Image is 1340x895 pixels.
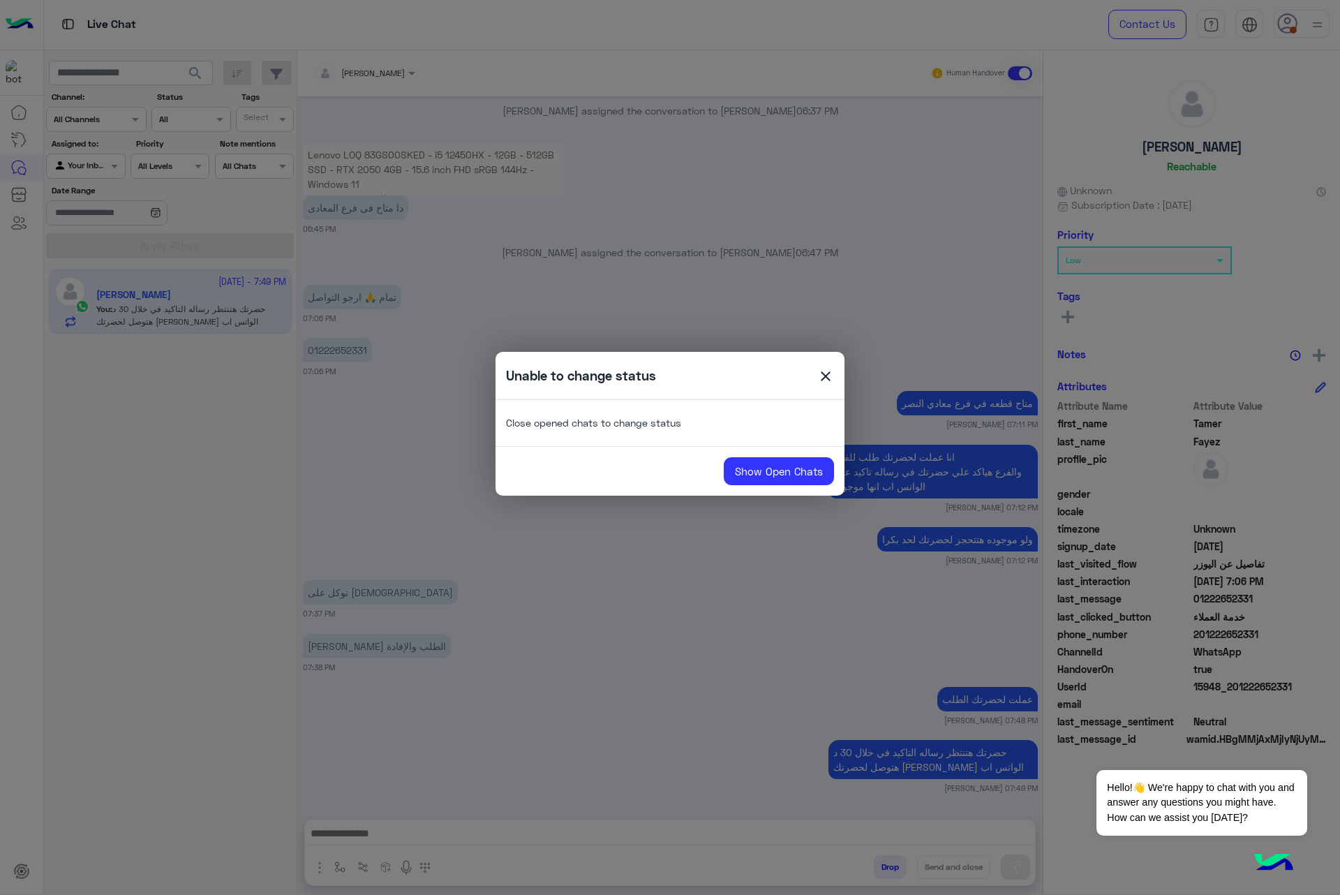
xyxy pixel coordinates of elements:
[506,400,834,446] p: Close opened chats to change status
[506,368,656,384] h5: Unable to change status
[817,368,834,389] span: close
[1096,770,1306,836] span: Hello!👋 We're happy to chat with you and answer any questions you might have. How can we assist y...
[1249,839,1298,888] img: hulul-logo.png
[724,457,834,485] a: Show Open Chats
